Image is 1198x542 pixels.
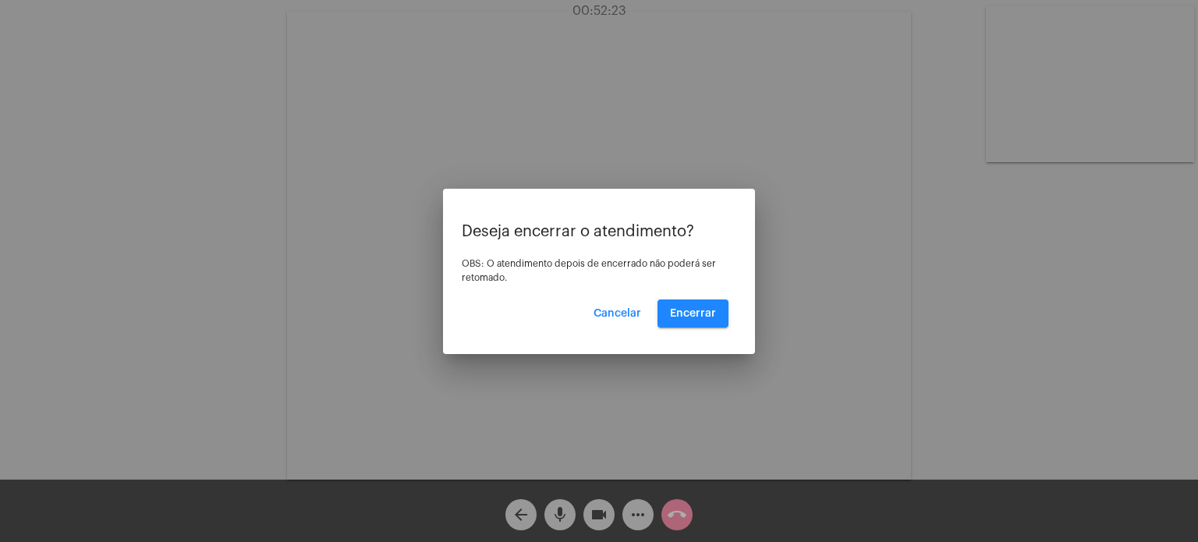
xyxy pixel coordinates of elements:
[581,299,654,328] button: Cancelar
[670,308,716,319] span: Encerrar
[462,259,716,282] span: OBS: O atendimento depois de encerrado não poderá ser retomado.
[657,299,728,328] button: Encerrar
[594,308,641,319] span: Cancelar
[462,223,736,240] p: Deseja encerrar o atendimento?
